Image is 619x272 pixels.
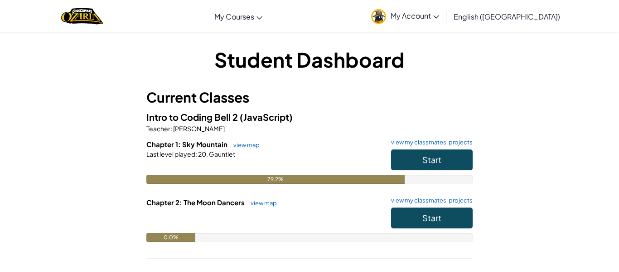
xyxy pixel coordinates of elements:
[387,198,473,203] a: view my classmates' projects
[61,7,103,25] img: Home
[61,7,103,25] a: Ozaria by CodeCombat logo
[214,12,254,21] span: My Courses
[210,4,267,29] a: My Courses
[195,150,197,158] span: :
[391,149,473,170] button: Start
[391,208,473,228] button: Start
[246,199,277,207] a: view map
[387,139,473,145] a: view my classmates' projects
[422,213,441,223] span: Start
[146,175,405,184] div: 79.2%
[146,150,195,158] span: Last level played
[146,124,170,133] span: Teacher
[146,233,195,242] div: 0.0%
[172,124,225,133] span: [PERSON_NAME]
[449,4,565,29] a: English ([GEOGRAPHIC_DATA])
[422,154,441,165] span: Start
[170,124,172,133] span: :
[146,111,240,123] span: Intro to Coding Bell 2
[146,140,229,148] span: Chapter 1: Sky Mountain
[146,45,473,74] h1: Student Dashboard
[240,111,293,123] span: (JavaScript)
[208,150,235,158] span: Gauntlet
[371,9,386,24] img: avatar
[146,198,246,207] span: Chapter 2: The Moon Dancers
[197,150,208,158] span: 20.
[391,11,439,20] span: My Account
[229,141,260,148] a: view map
[367,2,444,30] a: My Account
[146,87,473,108] h3: Current Classes
[454,12,560,21] span: English ([GEOGRAPHIC_DATA])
